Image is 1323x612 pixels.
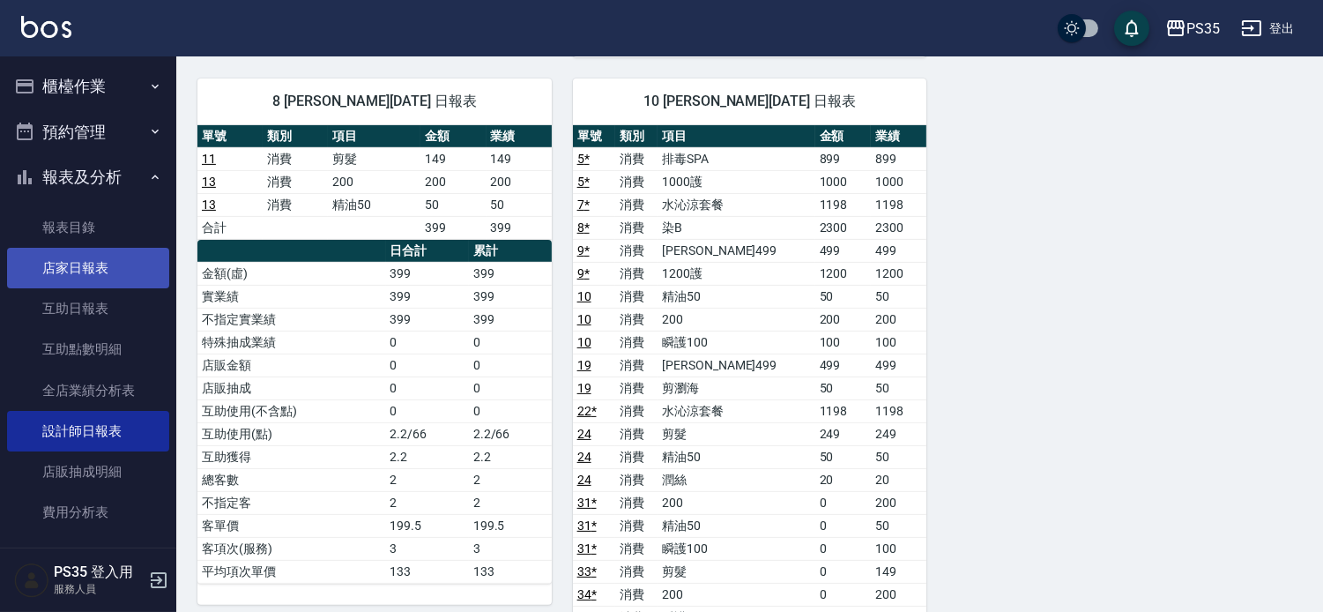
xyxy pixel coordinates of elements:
[328,125,420,148] th: 項目
[871,377,926,399] td: 50
[420,125,486,148] th: 金額
[420,193,486,216] td: 50
[1158,11,1227,47] button: PS35
[420,170,486,193] td: 200
[615,147,658,170] td: 消費
[7,329,169,369] a: 互助點數明細
[871,262,926,285] td: 1200
[202,175,216,189] a: 13
[815,193,871,216] td: 1198
[871,239,926,262] td: 499
[815,445,871,468] td: 50
[469,399,552,422] td: 0
[197,468,386,491] td: 總客數
[871,354,926,377] td: 499
[871,491,926,514] td: 200
[386,240,469,263] th: 日合計
[815,377,871,399] td: 50
[7,452,169,492] a: 店販抽成明細
[7,541,169,586] button: 客戶管理
[197,377,386,399] td: 店販抽成
[815,262,871,285] td: 1200
[469,445,552,468] td: 2.2
[815,354,871,377] td: 499
[615,170,658,193] td: 消費
[871,331,926,354] td: 100
[197,125,552,240] table: a dense table
[815,468,871,491] td: 20
[197,240,552,584] table: a dense table
[658,445,814,468] td: 精油50
[815,422,871,445] td: 249
[469,354,552,377] td: 0
[197,560,386,583] td: 平均項次單價
[815,285,871,308] td: 50
[487,125,552,148] th: 業績
[815,239,871,262] td: 499
[487,170,552,193] td: 200
[7,288,169,329] a: 互助日報表
[615,331,658,354] td: 消費
[469,331,552,354] td: 0
[197,125,263,148] th: 單號
[197,422,386,445] td: 互助使用(點)
[1234,12,1302,45] button: 登出
[615,399,658,422] td: 消費
[197,491,386,514] td: 不指定客
[197,537,386,560] td: 客項次(服務)
[197,354,386,377] td: 店販金額
[7,411,169,452] a: 設計師日報表
[420,216,486,239] td: 399
[615,445,658,468] td: 消費
[7,248,169,288] a: 店家日報表
[469,240,552,263] th: 累計
[871,216,926,239] td: 2300
[386,308,469,331] td: 399
[54,563,144,581] h5: PS35 登入用
[871,583,926,606] td: 200
[871,399,926,422] td: 1198
[197,514,386,537] td: 客單價
[386,445,469,468] td: 2.2
[658,422,814,445] td: 剪髮
[615,560,658,583] td: 消費
[658,239,814,262] td: [PERSON_NAME]499
[577,450,591,464] a: 24
[658,468,814,491] td: 潤絲
[615,468,658,491] td: 消費
[615,583,658,606] td: 消費
[197,331,386,354] td: 特殊抽成業績
[202,152,216,166] a: 11
[871,285,926,308] td: 50
[386,285,469,308] td: 399
[658,170,814,193] td: 1000護
[386,491,469,514] td: 2
[615,262,658,285] td: 消費
[469,514,552,537] td: 199.5
[197,308,386,331] td: 不指定實業績
[202,198,216,212] a: 13
[815,514,871,537] td: 0
[577,312,591,326] a: 10
[615,537,658,560] td: 消費
[658,377,814,399] td: 剪瀏海
[386,377,469,399] td: 0
[658,262,814,285] td: 1200護
[386,354,469,377] td: 0
[658,491,814,514] td: 200
[1186,18,1220,40] div: PS35
[577,427,591,441] a: 24
[577,289,591,303] a: 10
[815,399,871,422] td: 1198
[871,170,926,193] td: 1000
[7,154,169,200] button: 報表及分析
[615,354,658,377] td: 消費
[815,331,871,354] td: 100
[573,125,615,148] th: 單號
[594,93,906,110] span: 10 [PERSON_NAME][DATE] 日報表
[615,308,658,331] td: 消費
[197,262,386,285] td: 金額(虛)
[469,468,552,491] td: 2
[469,308,552,331] td: 399
[469,285,552,308] td: 399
